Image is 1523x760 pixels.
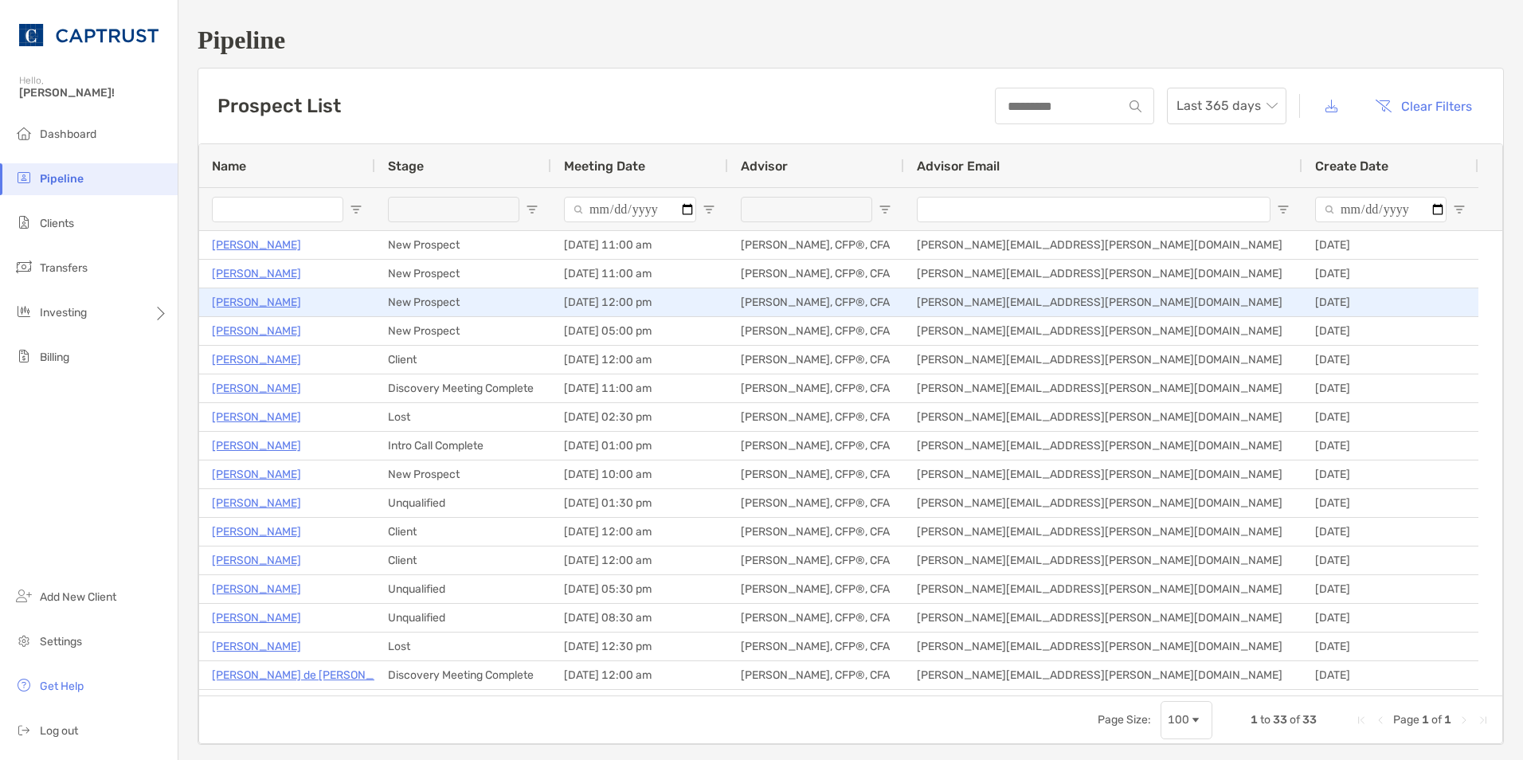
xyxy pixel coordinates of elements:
[551,604,728,632] div: [DATE] 08:30 am
[1302,575,1478,603] div: [DATE]
[728,346,904,374] div: [PERSON_NAME], CFP®, CFA
[904,661,1302,689] div: [PERSON_NAME][EMAIL_ADDRESS][PERSON_NAME][DOMAIN_NAME]
[1168,713,1189,727] div: 100
[904,489,1302,517] div: [PERSON_NAME][EMAIL_ADDRESS][PERSON_NAME][DOMAIN_NAME]
[1277,203,1290,216] button: Open Filter Menu
[40,590,116,604] span: Add New Client
[1477,714,1490,727] div: Last Page
[1315,197,1447,222] input: Create Date Filter Input
[551,518,728,546] div: [DATE] 12:00 am
[1374,714,1387,727] div: Previous Page
[1302,460,1478,488] div: [DATE]
[388,159,424,174] span: Stage
[551,260,728,288] div: [DATE] 11:00 am
[1302,690,1478,718] div: [DATE]
[728,460,904,488] div: [PERSON_NAME], CFP®, CFA
[212,493,301,513] p: [PERSON_NAME]
[728,432,904,460] div: [PERSON_NAME], CFP®, CFA
[728,575,904,603] div: [PERSON_NAME], CFP®, CFA
[212,579,301,599] a: [PERSON_NAME]
[1302,288,1478,316] div: [DATE]
[40,127,96,141] span: Dashboard
[904,432,1302,460] div: [PERSON_NAME][EMAIL_ADDRESS][PERSON_NAME][DOMAIN_NAME]
[904,518,1302,546] div: [PERSON_NAME][EMAIL_ADDRESS][PERSON_NAME][DOMAIN_NAME]
[1458,714,1470,727] div: Next Page
[917,197,1270,222] input: Advisor Email Filter Input
[1302,346,1478,374] div: [DATE]
[375,460,551,488] div: New Prospect
[212,608,301,628] p: [PERSON_NAME]
[728,604,904,632] div: [PERSON_NAME], CFP®, CFA
[40,217,74,230] span: Clients
[1315,159,1388,174] span: Create Date
[904,575,1302,603] div: [PERSON_NAME][EMAIL_ADDRESS][PERSON_NAME][DOMAIN_NAME]
[14,347,33,366] img: billing icon
[212,264,301,284] p: [PERSON_NAME]
[375,403,551,431] div: Lost
[904,403,1302,431] div: [PERSON_NAME][EMAIL_ADDRESS][PERSON_NAME][DOMAIN_NAME]
[14,631,33,650] img: settings icon
[551,317,728,345] div: [DATE] 05:00 pm
[212,665,408,685] a: [PERSON_NAME] de [PERSON_NAME]
[551,460,728,488] div: [DATE] 10:00 am
[375,661,551,689] div: Discovery Meeting Complete
[212,292,301,312] p: [PERSON_NAME]
[551,288,728,316] div: [DATE] 12:00 pm
[212,436,301,456] a: [PERSON_NAME]
[904,690,1302,718] div: [PERSON_NAME][EMAIL_ADDRESS][PERSON_NAME][DOMAIN_NAME]
[217,95,341,117] h3: Prospect List
[375,575,551,603] div: Unqualified
[40,172,84,186] span: Pipeline
[375,231,551,259] div: New Prospect
[212,550,301,570] a: [PERSON_NAME]
[1290,713,1300,727] span: of
[904,288,1302,316] div: [PERSON_NAME][EMAIL_ADDRESS][PERSON_NAME][DOMAIN_NAME]
[40,680,84,693] span: Get Help
[375,288,551,316] div: New Prospect
[1251,713,1258,727] span: 1
[728,260,904,288] div: [PERSON_NAME], CFP®, CFA
[1177,88,1277,123] span: Last 365 days
[551,489,728,517] div: [DATE] 01:30 pm
[1302,374,1478,402] div: [DATE]
[375,546,551,574] div: Client
[1302,403,1478,431] div: [DATE]
[212,321,301,341] a: [PERSON_NAME]
[212,637,301,656] a: [PERSON_NAME]
[728,288,904,316] div: [PERSON_NAME], CFP®, CFA
[526,203,538,216] button: Open Filter Menu
[40,635,82,648] span: Settings
[1130,100,1141,112] img: input icon
[904,604,1302,632] div: [PERSON_NAME][EMAIL_ADDRESS][PERSON_NAME][DOMAIN_NAME]
[879,203,891,216] button: Open Filter Menu
[551,575,728,603] div: [DATE] 05:30 pm
[40,261,88,275] span: Transfers
[375,346,551,374] div: Client
[728,403,904,431] div: [PERSON_NAME], CFP®, CFA
[212,235,301,255] a: [PERSON_NAME]
[375,432,551,460] div: Intro Call Complete
[375,633,551,660] div: Lost
[212,159,246,174] span: Name
[1431,713,1442,727] span: of
[1302,260,1478,288] div: [DATE]
[551,432,728,460] div: [DATE] 01:00 pm
[375,604,551,632] div: Unqualified
[728,690,904,718] div: [PERSON_NAME], CFP®, CFA
[728,546,904,574] div: [PERSON_NAME], CFP®, CFA
[1273,713,1287,727] span: 33
[1302,432,1478,460] div: [DATE]
[551,374,728,402] div: [DATE] 11:00 am
[212,350,301,370] a: [PERSON_NAME]
[14,720,33,739] img: logout icon
[904,633,1302,660] div: [PERSON_NAME][EMAIL_ADDRESS][PERSON_NAME][DOMAIN_NAME]
[564,197,696,222] input: Meeting Date Filter Input
[212,464,301,484] p: [PERSON_NAME]
[212,197,343,222] input: Name Filter Input
[212,378,301,398] p: [PERSON_NAME]
[728,633,904,660] div: [PERSON_NAME], CFP®, CFA
[1363,88,1484,123] button: Clear Filters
